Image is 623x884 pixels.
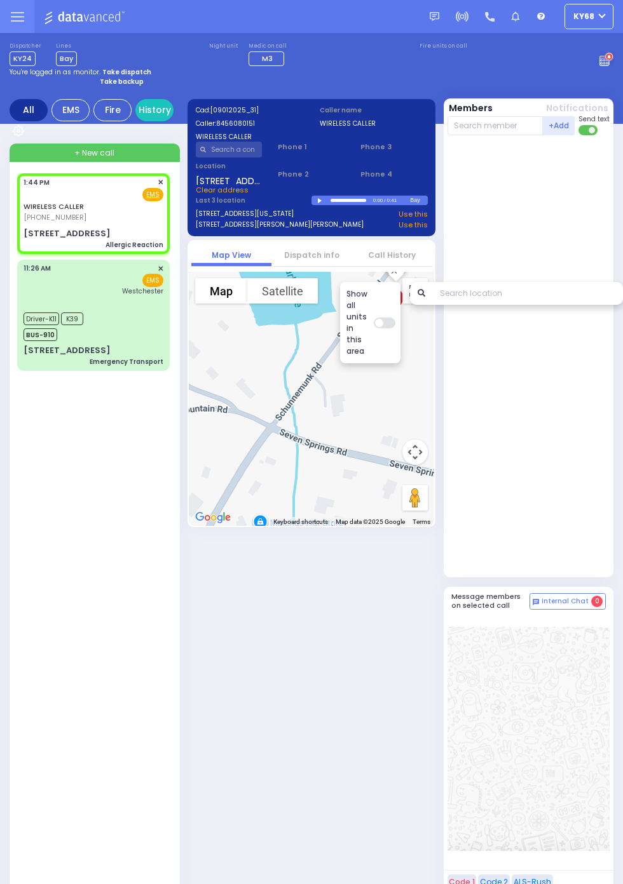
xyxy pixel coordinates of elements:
[278,142,345,152] span: Phone 1
[10,99,48,121] div: All
[100,77,144,86] strong: Take backup
[399,209,428,220] a: Use this
[430,12,439,22] img: message.svg
[93,99,132,121] div: Fire
[578,124,599,137] label: Turn off text
[51,99,90,121] div: EMS
[192,509,234,526] a: Open this area in Google Maps (opens a new window)
[387,193,398,208] div: 0:41
[158,264,163,274] span: ✕
[10,67,100,77] span: You're logged in as monitor.
[24,178,50,187] span: 1:44 PM
[209,43,238,50] label: Night unit
[420,43,467,50] label: Fire units on call
[542,597,589,606] span: Internal Chat
[360,142,427,152] span: Phone 3
[320,105,428,115] label: Caller name
[196,185,249,195] span: Clear address
[196,209,294,220] a: [STREET_ADDRESS][US_STATE]
[432,282,623,305] input: Search location
[565,4,613,29] button: ky68
[196,175,263,185] span: [STREET_ADDRESS]
[135,99,174,121] a: History
[399,220,428,231] a: Use this
[278,169,345,180] span: Phone 2
[262,53,273,64] span: M3
[196,196,312,205] label: Last 3 location
[196,132,304,142] label: WIRELESS CALLER
[273,518,328,526] button: Keyboard shortcuts
[195,278,247,304] button: Show street map
[533,599,539,605] img: comment-alt.png
[24,344,111,357] div: [STREET_ADDRESS]
[74,147,114,159] span: + New call
[402,439,428,465] button: Map camera controls
[591,596,603,607] span: 0
[142,274,163,287] span: EMS
[373,193,384,208] div: 0:00
[402,278,428,304] button: Toggle fullscreen view
[61,312,83,325] span: K39
[122,286,163,296] span: Westchester
[451,593,530,609] h5: Message members on selected call
[24,201,84,211] a: WIRELESS CALLER
[10,43,41,50] label: Dispatcher
[192,509,234,526] img: Google
[56,43,77,50] label: Lines
[543,116,575,135] button: +Add
[210,105,259,115] span: [09012025_31]
[448,116,544,135] input: Search member
[546,102,608,115] button: Notifications
[196,161,263,171] label: Location
[320,119,428,128] label: WIRELESS CALLER
[102,67,151,77] strong: Take dispatch
[383,193,386,208] div: /
[196,119,304,128] label: Caller:
[10,51,36,66] span: KY24
[146,190,160,199] u: EMS
[346,288,367,357] label: Show all units in this area
[24,212,86,222] span: [PHONE_NUMBER]
[90,357,163,366] div: Emergency Transport
[196,142,263,157] input: Search a contact
[410,196,427,205] div: Bay
[249,43,288,50] label: Medic on call
[573,11,594,22] span: ky68
[449,102,493,115] button: Members
[24,328,57,341] span: BUS-910
[44,9,128,25] img: Logo
[56,51,77,66] span: Bay
[336,518,405,525] span: Map data ©2025 Google
[413,518,430,525] a: Terms (opens in new tab)
[24,264,51,273] span: 11:26 AM
[368,250,416,260] a: Call History
[158,177,163,188] span: ✕
[530,593,606,610] button: Internal Chat 0
[106,240,163,250] div: Allergic Reaction
[216,119,255,128] span: 8456080151
[360,169,427,180] span: Phone 4
[578,114,610,124] span: Send text
[24,227,111,240] div: [STREET_ADDRESS]
[402,485,428,511] button: Drag Pegman onto the map to open Street View
[212,250,251,260] a: Map View
[247,278,318,304] button: Show satellite imagery
[196,220,364,231] a: [STREET_ADDRESS][PERSON_NAME][PERSON_NAME]
[196,105,304,115] label: Cad:
[284,250,339,260] a: Dispatch info
[24,312,59,325] span: Driver-K11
